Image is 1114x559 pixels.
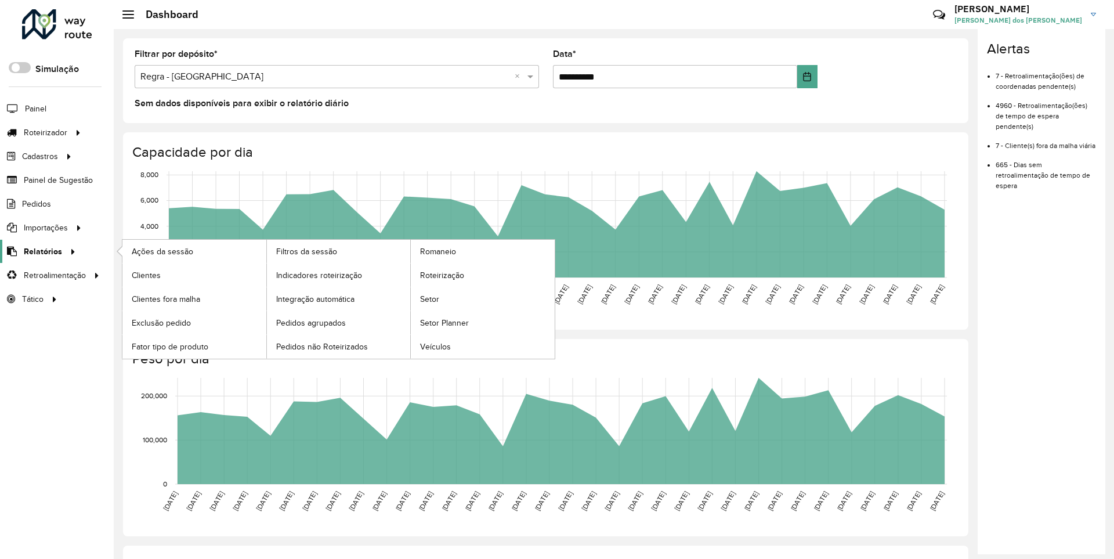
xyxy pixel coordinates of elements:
[599,283,616,305] text: [DATE]
[670,283,687,305] text: [DATE]
[417,489,434,511] text: [DATE]
[787,283,804,305] text: [DATE]
[348,489,364,511] text: [DATE]
[812,489,829,511] text: [DATE]
[928,283,945,305] text: [DATE]
[122,287,266,311] a: Clientes fora malha
[122,311,266,334] a: Exclusão pedido
[515,70,525,84] span: Clear all
[464,489,480,511] text: [DATE]
[580,489,597,511] text: [DATE]
[24,269,86,282] span: Retroalimentação
[276,293,355,305] span: Integração automática
[132,269,161,282] span: Clientes
[650,489,667,511] text: [DATE]
[420,317,469,329] span: Setor Planner
[834,283,851,305] text: [DATE]
[278,489,295,511] text: [DATE]
[132,317,191,329] span: Exclusão pedido
[440,489,457,511] text: [DATE]
[208,489,225,511] text: [DATE]
[411,311,555,334] a: Setor Planner
[420,341,451,353] span: Veículos
[185,489,202,511] text: [DATE]
[789,489,806,511] text: [DATE]
[140,196,158,204] text: 6,000
[394,489,411,511] text: [DATE]
[576,283,593,305] text: [DATE]
[267,335,411,358] a: Pedidos não Roteirizados
[22,198,51,210] span: Pedidos
[161,489,178,511] text: [DATE]
[276,269,362,282] span: Indicadores roteirização
[411,335,555,358] a: Veículos
[797,65,818,88] button: Choose Date
[141,392,167,399] text: 200,000
[927,2,952,27] a: Contato Rápido
[996,151,1096,191] li: 665 - Dias sem retroalimentação de tempo de espera
[858,283,875,305] text: [DATE]
[267,264,411,287] a: Indicadores roteirização
[987,41,1096,57] h4: Alertas
[135,96,349,110] label: Sem dados disponíveis para exibir o relatório diário
[905,283,922,305] text: [DATE]
[140,222,158,229] text: 4,000
[267,311,411,334] a: Pedidos agrupados
[132,341,208,353] span: Fator tipo de produto
[324,489,341,511] text: [DATE]
[22,293,44,305] span: Tático
[954,3,1082,15] h3: [PERSON_NAME]
[905,489,922,511] text: [DATE]
[557,489,574,511] text: [DATE]
[276,317,346,329] span: Pedidos agrupados
[882,489,899,511] text: [DATE]
[603,489,620,511] text: [DATE]
[411,240,555,263] a: Romaneio
[371,489,388,511] text: [DATE]
[533,489,550,511] text: [DATE]
[411,264,555,287] a: Roteirização
[276,341,368,353] span: Pedidos não Roteirizados
[719,489,736,511] text: [DATE]
[134,8,198,21] h2: Dashboard
[24,127,67,139] span: Roteirizador
[25,103,46,115] span: Painel
[928,489,945,511] text: [DATE]
[122,264,266,287] a: Clientes
[646,283,663,305] text: [DATE]
[132,144,957,161] h4: Capacidade por dia
[232,489,248,511] text: [DATE]
[24,246,62,258] span: Relatórios
[764,283,781,305] text: [DATE]
[740,283,757,305] text: [DATE]
[835,489,852,511] text: [DATE]
[35,62,79,76] label: Simulação
[996,132,1096,151] li: 7 - Cliente(s) fora da malha viária
[553,47,576,61] label: Data
[420,246,456,258] span: Romaneio
[954,15,1082,26] span: [PERSON_NAME] dos [PERSON_NAME]
[143,436,167,443] text: 100,000
[255,489,272,511] text: [DATE]
[267,240,411,263] a: Filtros da sessão
[717,283,734,305] text: [DATE]
[552,283,569,305] text: [DATE]
[420,269,464,282] span: Roteirização
[122,335,266,358] a: Fator tipo de produto
[24,174,93,186] span: Painel de Sugestão
[132,293,200,305] span: Clientes fora malha
[510,489,527,511] text: [DATE]
[267,287,411,311] a: Integração automática
[135,47,218,61] label: Filtrar por depósito
[996,92,1096,132] li: 4960 - Retroalimentação(ões) de tempo de espera pendente(s)
[122,240,266,263] a: Ações da sessão
[22,150,58,163] span: Cadastros
[881,283,898,305] text: [DATE]
[276,246,337,258] span: Filtros da sessão
[411,287,555,311] a: Setor
[301,489,318,511] text: [DATE]
[420,293,439,305] span: Setor
[24,222,68,234] span: Importações
[811,283,828,305] text: [DATE]
[163,480,167,488] text: 0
